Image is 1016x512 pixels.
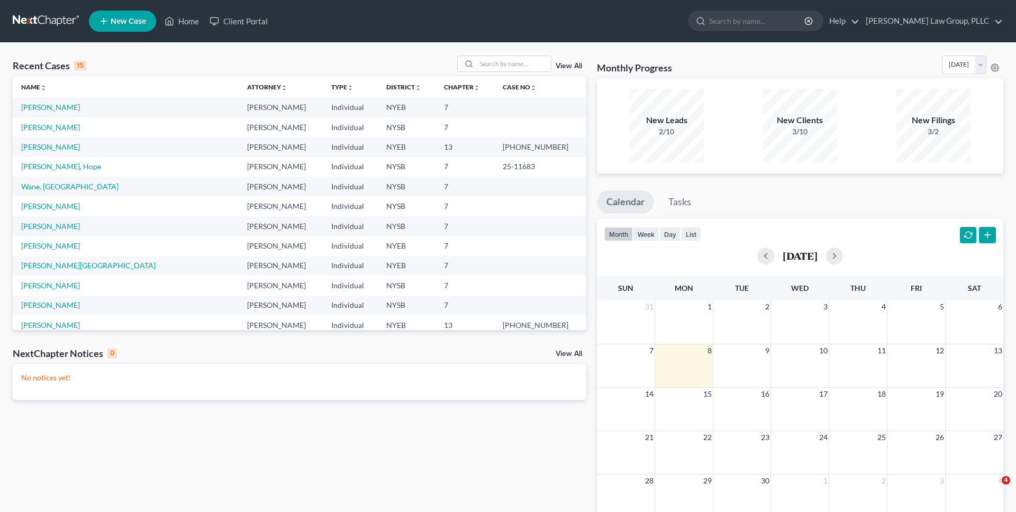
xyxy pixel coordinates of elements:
[791,284,809,292] span: Wed
[818,431,829,444] span: 24
[323,157,378,177] td: Individual
[239,196,323,216] td: [PERSON_NAME]
[159,12,204,31] a: Home
[331,83,353,91] a: Typeunfold_more
[444,83,480,91] a: Chapterunfold_more
[436,256,494,276] td: 7
[21,300,80,309] a: [PERSON_NAME]
[107,349,117,358] div: 0
[709,11,806,31] input: Search by name...
[378,216,436,236] td: NYSB
[21,123,80,132] a: [PERSON_NAME]
[618,284,633,292] span: Sun
[706,344,713,357] span: 8
[860,12,1003,31] a: [PERSON_NAME] Law Group, PLLC
[378,315,436,335] td: NYEB
[648,344,655,357] span: 7
[822,474,829,487] span: 1
[644,474,655,487] span: 28
[436,117,494,137] td: 7
[681,227,701,241] button: list
[436,137,494,157] td: 13
[935,431,945,444] span: 26
[706,300,713,313] span: 1
[347,85,353,91] i: unfold_more
[378,296,436,315] td: NYSB
[763,114,837,126] div: New Clients
[436,216,494,236] td: 7
[415,85,421,91] i: unfold_more
[822,300,829,313] span: 3
[323,117,378,137] td: Individual
[239,137,323,157] td: [PERSON_NAME]
[323,236,378,255] td: Individual
[239,177,323,196] td: [PERSON_NAME]
[378,157,436,177] td: NYSB
[997,474,1003,487] span: 4
[760,474,770,487] span: 30
[993,388,1003,400] span: 20
[239,256,323,276] td: [PERSON_NAME]
[556,350,582,358] a: View All
[239,157,323,177] td: [PERSON_NAME]
[436,157,494,177] td: 7
[323,315,378,335] td: Individual
[644,388,655,400] span: 14
[735,284,749,292] span: Tue
[644,300,655,313] span: 31
[633,227,659,241] button: week
[763,126,837,137] div: 3/10
[911,284,922,292] span: Fri
[993,344,1003,357] span: 13
[939,300,945,313] span: 5
[604,227,633,241] button: month
[850,284,866,292] span: Thu
[239,216,323,236] td: [PERSON_NAME]
[21,261,156,270] a: [PERSON_NAME][GEOGRAPHIC_DATA]
[1002,476,1010,484] span: 4
[876,431,887,444] span: 25
[323,196,378,216] td: Individual
[323,276,378,295] td: Individual
[702,474,713,487] span: 29
[40,85,47,91] i: unfold_more
[494,157,586,177] td: 25-11683
[111,17,146,25] span: New Case
[597,190,654,214] a: Calendar
[21,281,80,290] a: [PERSON_NAME]
[764,344,770,357] span: 9
[818,344,829,357] span: 10
[21,241,80,250] a: [PERSON_NAME]
[997,300,1003,313] span: 6
[323,216,378,236] td: Individual
[247,83,287,91] a: Attorneyunfold_more
[503,83,537,91] a: Case Nounfold_more
[881,300,887,313] span: 4
[556,62,582,70] a: View All
[239,236,323,255] td: [PERSON_NAME]
[21,182,119,191] a: Wane, [GEOGRAPHIC_DATA]
[204,12,273,31] a: Client Portal
[21,321,80,330] a: [PERSON_NAME]
[818,388,829,400] span: 17
[896,114,970,126] div: New Filings
[378,137,436,157] td: NYEB
[935,344,945,357] span: 12
[378,276,436,295] td: NYSB
[436,97,494,117] td: 7
[896,126,970,137] div: 3/2
[783,250,818,261] h2: [DATE]
[436,296,494,315] td: 7
[239,315,323,335] td: [PERSON_NAME]
[21,202,80,211] a: [PERSON_NAME]
[824,12,859,31] a: Help
[21,142,80,151] a: [PERSON_NAME]
[530,85,537,91] i: unfold_more
[876,388,887,400] span: 18
[764,300,770,313] span: 2
[881,474,887,487] span: 2
[323,177,378,196] td: Individual
[659,227,681,241] button: day
[436,196,494,216] td: 7
[659,190,701,214] a: Tasks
